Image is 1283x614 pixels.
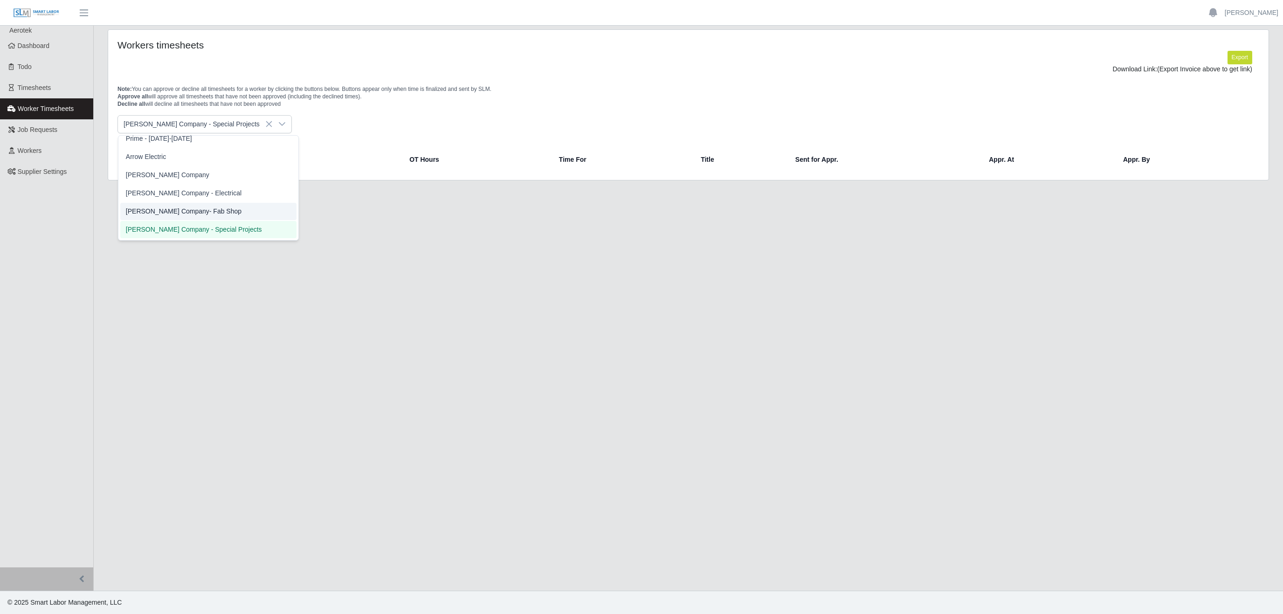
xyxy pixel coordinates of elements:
[117,85,1259,108] p: You can approve or decline all timesheets for a worker by clicking the buttons below. Buttons app...
[7,599,122,606] span: © 2025 Smart Labor Management, LLC
[693,148,788,171] th: Title
[126,225,262,235] span: [PERSON_NAME] Company - Special Projects
[1157,65,1252,73] span: (Export Invoice above to get link)
[120,166,297,184] li: Lee Company
[1116,148,1255,171] th: Appr. By
[118,116,273,133] span: Lee Company - Special Projects
[18,126,58,133] span: Job Requests
[18,63,32,70] span: Todo
[120,185,297,202] li: Lee Company - Electrical
[117,101,145,107] span: Decline all
[124,64,1252,74] div: Download Link:
[120,130,297,147] li: Prime - Saturday-Friday
[18,105,74,112] span: Worker Timesheets
[241,148,402,171] th: Reg Hours
[117,39,585,51] h4: Workers timesheets
[1228,51,1252,64] button: Export
[552,148,693,171] th: Time For
[126,170,209,180] span: [PERSON_NAME] Company
[402,148,552,171] th: OT Hours
[117,93,148,100] span: Approve all
[13,8,60,18] img: SLM Logo
[126,188,241,198] span: [PERSON_NAME] Company - Electrical
[126,134,192,144] span: Prime - [DATE]-[DATE]
[18,147,42,154] span: Workers
[120,221,297,238] li: Lee Company - Special Projects
[981,148,1116,171] th: Appr. At
[117,86,132,92] span: Note:
[120,148,297,166] li: Arrow Electric
[120,203,297,220] li: Lee Company- Fab Shop
[1225,8,1278,18] a: [PERSON_NAME]
[126,207,241,216] span: [PERSON_NAME] Company- Fab Shop
[18,42,50,49] span: Dashboard
[126,152,166,162] span: Arrow Electric
[18,168,67,175] span: Supplier Settings
[18,84,51,91] span: Timesheets
[788,148,981,171] th: Sent for Appr.
[9,27,32,34] span: Aerotek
